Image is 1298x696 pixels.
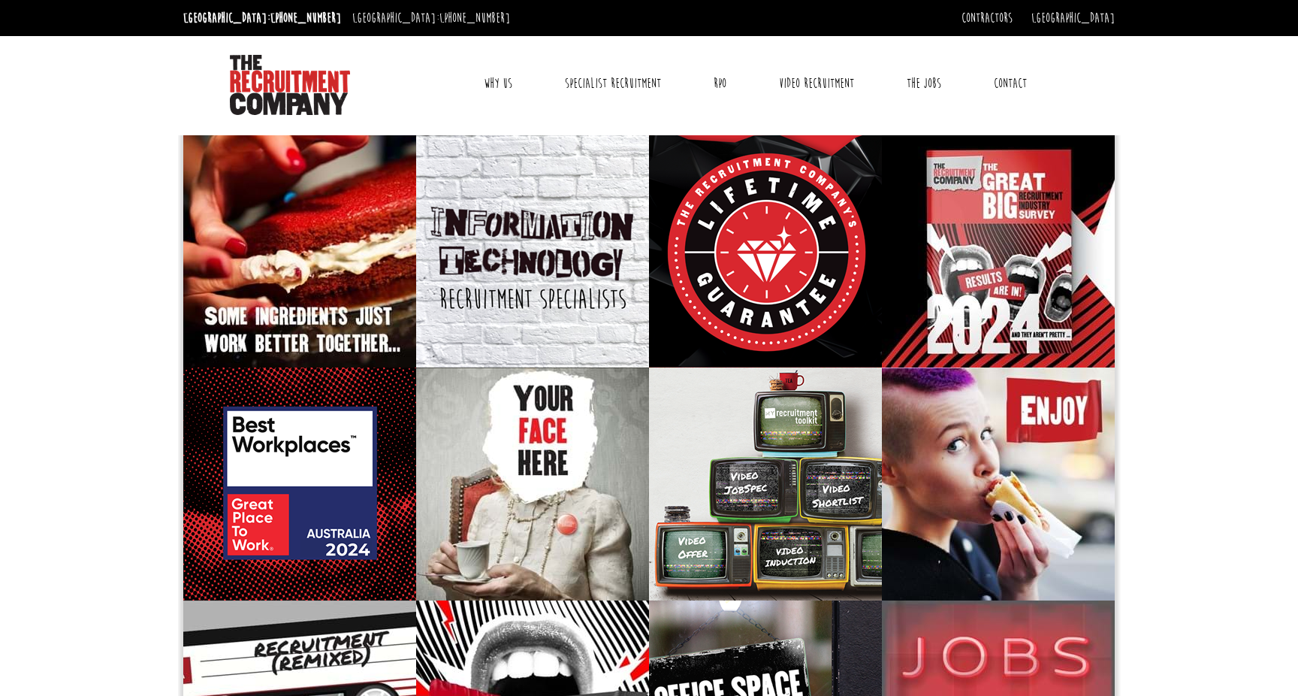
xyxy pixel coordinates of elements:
[702,65,738,102] a: RPO
[554,65,672,102] a: Specialist Recruitment
[983,65,1038,102] a: Contact
[270,10,341,26] a: [PHONE_NUMBER]
[895,65,952,102] a: The Jobs
[768,65,865,102] a: Video Recruitment
[230,55,350,115] img: The Recruitment Company
[180,6,345,30] li: [GEOGRAPHIC_DATA]:
[1031,10,1115,26] a: [GEOGRAPHIC_DATA]
[439,10,510,26] a: [PHONE_NUMBER]
[961,10,1013,26] a: Contractors
[472,65,524,102] a: Why Us
[349,6,514,30] li: [GEOGRAPHIC_DATA]:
